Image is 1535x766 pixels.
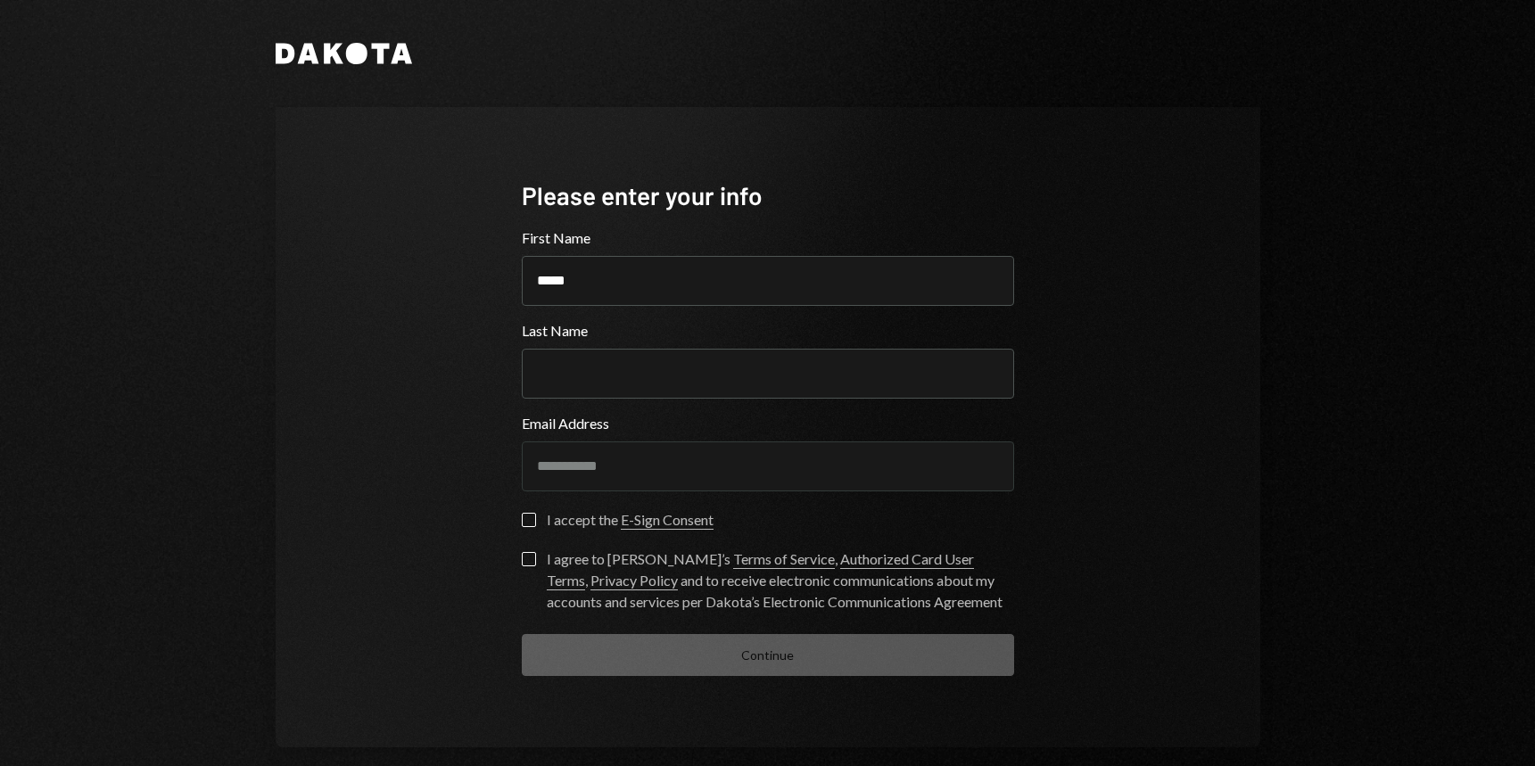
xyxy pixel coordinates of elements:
a: Terms of Service [733,550,835,569]
a: E-Sign Consent [621,511,714,530]
div: I agree to [PERSON_NAME]’s , , and to receive electronic communications about my accounts and ser... [547,548,1014,613]
a: Authorized Card User Terms [547,550,974,590]
label: Last Name [522,320,1014,342]
label: First Name [522,227,1014,249]
button: I accept the E-Sign Consent [522,513,536,527]
label: Email Address [522,413,1014,434]
a: Privacy Policy [590,572,678,590]
div: I accept the [547,509,714,531]
button: I agree to [PERSON_NAME]’s Terms of Service, Authorized Card User Terms, Privacy Policy and to re... [522,552,536,566]
div: Please enter your info [522,178,1014,213]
